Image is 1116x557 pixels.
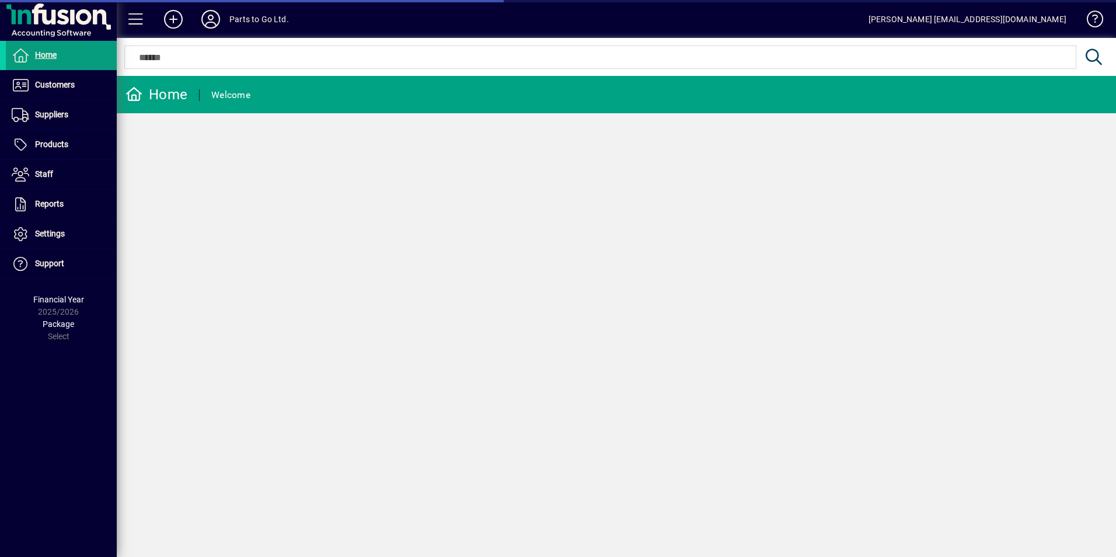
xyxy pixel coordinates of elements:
[35,50,57,60] span: Home
[6,220,117,249] a: Settings
[1078,2,1101,40] a: Knowledge Base
[6,130,117,159] a: Products
[43,319,74,329] span: Package
[35,229,65,238] span: Settings
[211,86,250,105] div: Welcome
[35,169,53,179] span: Staff
[35,140,68,149] span: Products
[6,71,117,100] a: Customers
[35,110,68,119] span: Suppliers
[35,259,64,268] span: Support
[33,295,84,304] span: Financial Year
[192,9,229,30] button: Profile
[6,190,117,219] a: Reports
[125,85,187,104] div: Home
[6,100,117,130] a: Suppliers
[229,10,289,29] div: Parts to Go Ltd.
[155,9,192,30] button: Add
[35,80,75,89] span: Customers
[6,160,117,189] a: Staff
[869,10,1066,29] div: [PERSON_NAME] [EMAIL_ADDRESS][DOMAIN_NAME]
[6,249,117,278] a: Support
[35,199,64,208] span: Reports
